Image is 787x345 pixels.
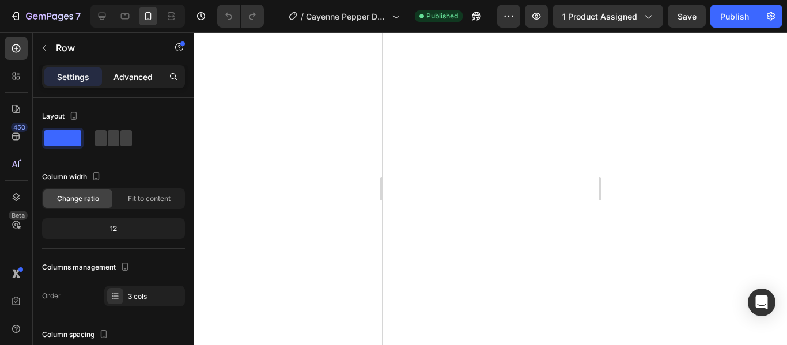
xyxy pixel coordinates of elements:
[11,123,28,132] div: 450
[383,32,599,345] iframe: Design area
[42,291,61,301] div: Order
[42,169,103,185] div: Column width
[710,5,759,28] button: Publish
[42,327,111,343] div: Column spacing
[217,5,264,28] div: Undo/Redo
[44,221,183,237] div: 12
[748,289,775,316] div: Open Intercom Messenger
[668,5,706,28] button: Save
[306,10,387,22] span: Cayenne Pepper Drops
[562,10,637,22] span: 1 product assigned
[720,10,749,22] div: Publish
[57,71,89,83] p: Settings
[42,109,81,124] div: Layout
[128,194,171,204] span: Fit to content
[56,41,154,55] p: Row
[113,71,153,83] p: Advanced
[301,10,304,22] span: /
[128,291,182,302] div: 3 cols
[57,194,99,204] span: Change ratio
[9,211,28,220] div: Beta
[426,11,458,21] span: Published
[5,5,86,28] button: 7
[553,5,663,28] button: 1 product assigned
[75,9,81,23] p: 7
[42,260,132,275] div: Columns management
[678,12,697,21] span: Save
